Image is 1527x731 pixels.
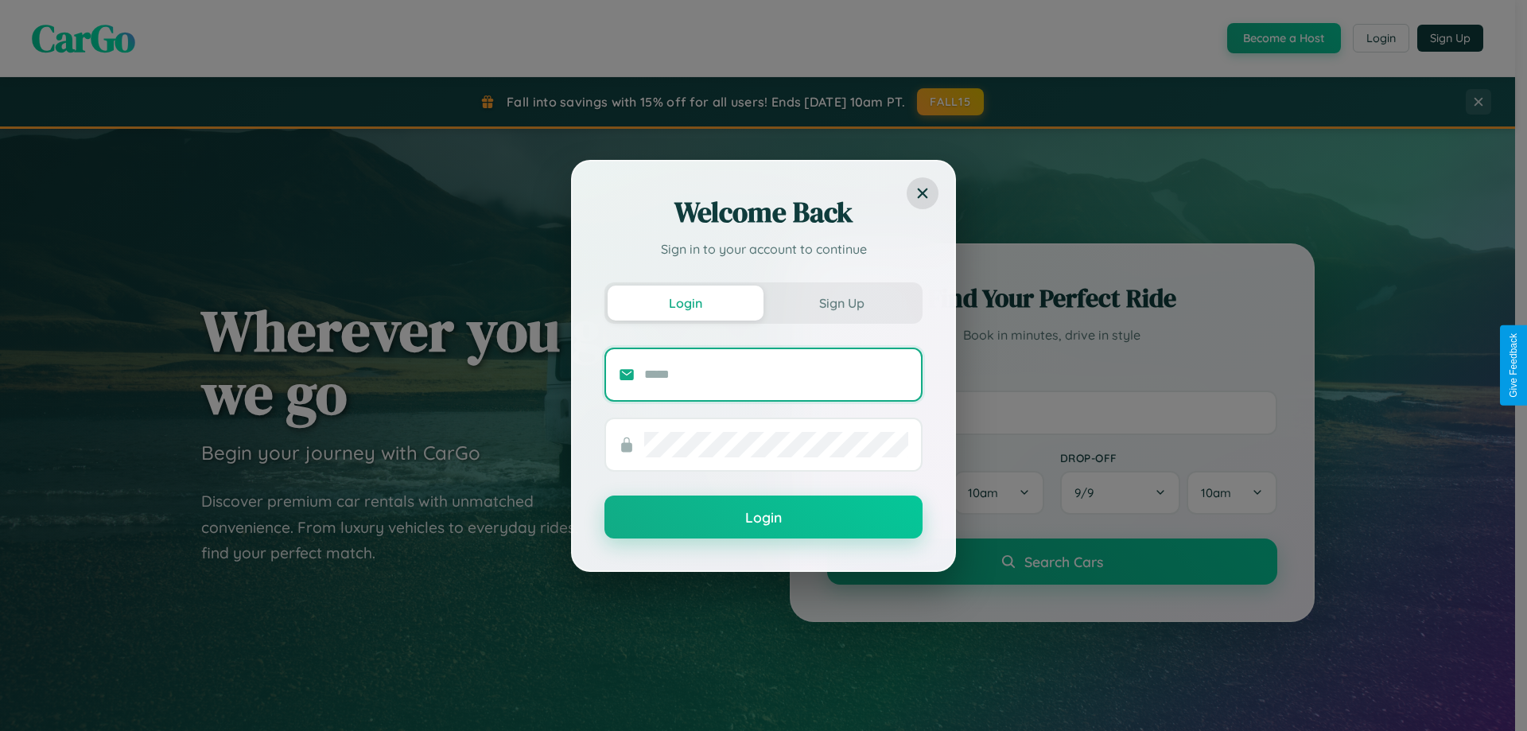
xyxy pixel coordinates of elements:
[604,496,923,539] button: Login
[608,286,763,321] button: Login
[763,286,919,321] button: Sign Up
[604,193,923,231] h2: Welcome Back
[1508,333,1519,398] div: Give Feedback
[604,239,923,259] p: Sign in to your account to continue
